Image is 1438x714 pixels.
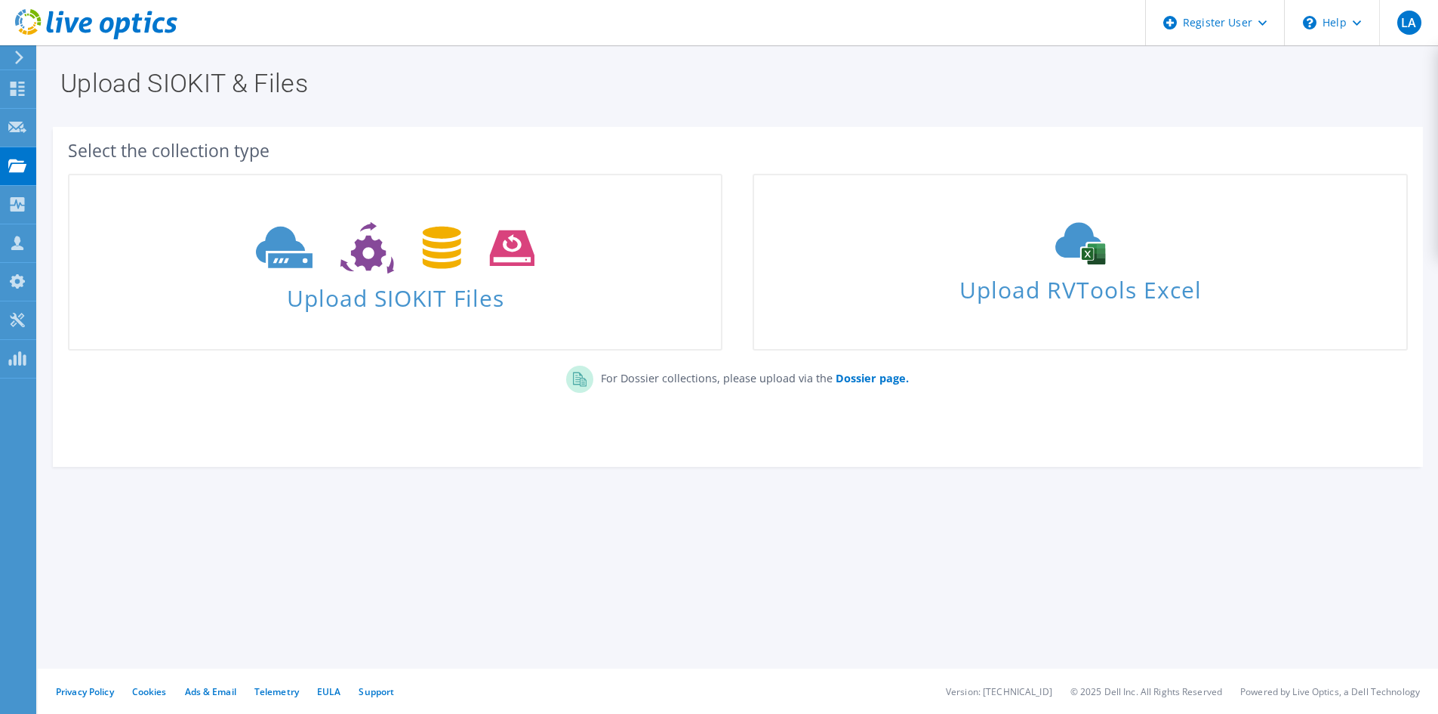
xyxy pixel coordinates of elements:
a: Ads & Email [185,685,236,698]
span: Upload SIOKIT Files [69,277,721,310]
li: Version: [TECHNICAL_ID] [946,685,1052,698]
a: Dossier page. [833,371,909,385]
h1: Upload SIOKIT & Files [60,70,1408,96]
svg: \n [1303,16,1316,29]
a: Upload SIOKIT Files [68,174,722,351]
span: LA [1397,11,1421,35]
a: Cookies [132,685,167,698]
li: Powered by Live Optics, a Dell Technology [1240,685,1420,698]
div: Select the collection type [68,142,1408,159]
a: EULA [317,685,340,698]
p: For Dossier collections, please upload via the [593,366,909,387]
span: Upload RVTools Excel [754,270,1406,302]
li: © 2025 Dell Inc. All Rights Reserved [1070,685,1222,698]
a: Upload RVTools Excel [753,174,1407,351]
a: Telemetry [254,685,299,698]
a: Privacy Policy [56,685,114,698]
a: Support [359,685,394,698]
b: Dossier page. [836,371,909,385]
